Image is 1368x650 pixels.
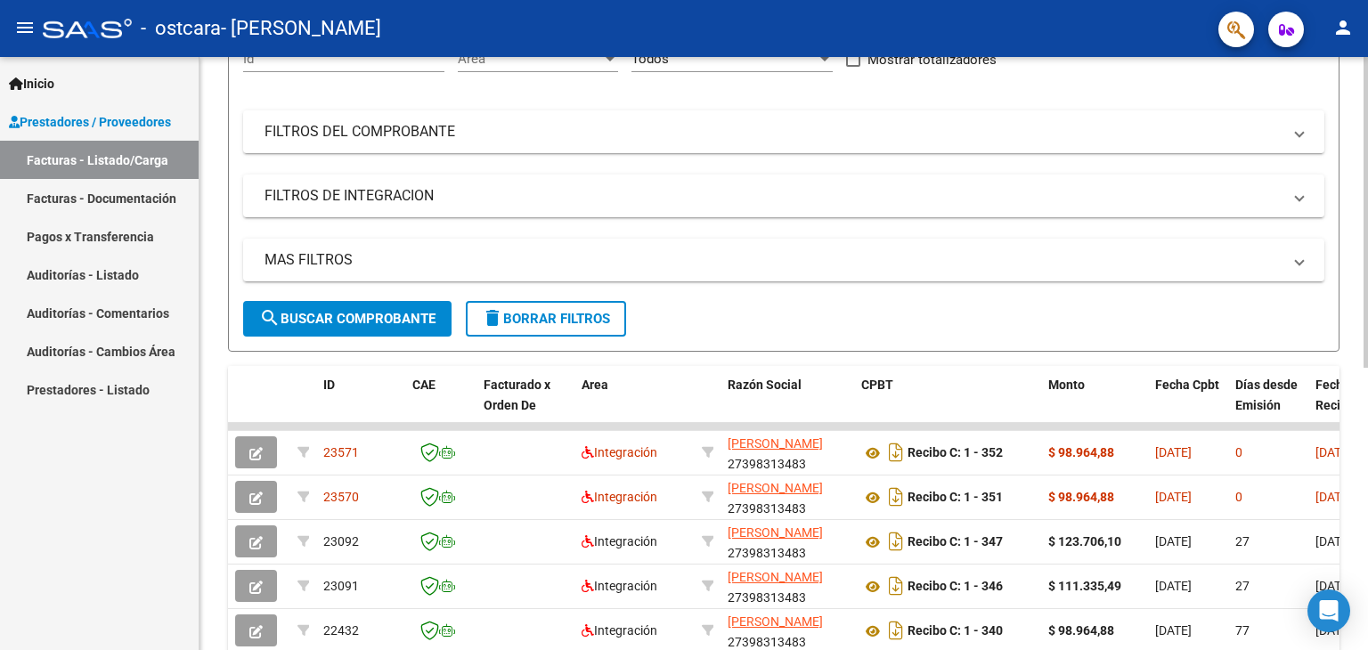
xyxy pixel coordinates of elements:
div: 27398313483 [728,612,847,649]
span: Buscar Comprobante [259,311,436,327]
datatable-header-cell: Fecha Cpbt [1148,366,1228,444]
strong: Recibo C: 1 - 346 [908,580,1003,594]
span: Fecha Recibido [1315,378,1365,412]
span: ID [323,378,335,392]
span: [PERSON_NAME] [728,436,823,451]
span: [DATE] [1315,490,1352,504]
mat-icon: delete [482,307,503,329]
span: [DATE] [1315,534,1352,548]
datatable-header-cell: Facturado x Orden De [476,366,574,444]
span: [DATE] [1155,445,1192,459]
strong: Recibo C: 1 - 340 [908,624,1003,638]
i: Descargar documento [884,527,908,556]
span: Prestadores / Proveedores [9,112,171,132]
span: CAE [412,378,436,392]
strong: $ 98.964,88 [1048,490,1114,504]
mat-icon: menu [14,17,36,38]
strong: $ 98.964,88 [1048,445,1114,459]
span: 23092 [323,534,359,548]
span: Borrar Filtros [482,311,610,327]
button: Borrar Filtros [466,301,626,337]
span: Area [458,51,602,67]
datatable-header-cell: Area [574,366,695,444]
span: [PERSON_NAME] [728,570,823,584]
div: Open Intercom Messenger [1307,589,1350,632]
div: 27398313483 [728,434,847,471]
span: [DATE] [1155,534,1192,548]
button: Buscar Comprobante [243,301,452,337]
span: 0 [1235,490,1242,504]
div: 27398313483 [728,478,847,516]
strong: Recibo C: 1 - 352 [908,446,1003,460]
span: [DATE] [1315,579,1352,593]
div: 27398313483 [728,567,847,605]
mat-icon: search [259,307,281,329]
mat-expansion-panel-header: MAS FILTROS [243,239,1324,281]
span: [PERSON_NAME] [728,481,823,495]
span: Inicio [9,74,54,93]
span: Integración [582,534,657,548]
span: [PERSON_NAME] [728,614,823,629]
datatable-header-cell: CAE [405,366,476,444]
strong: $ 111.335,49 [1048,579,1121,593]
span: CPBT [861,378,893,392]
span: - ostcara [141,9,221,48]
datatable-header-cell: CPBT [854,366,1041,444]
span: Razón Social [728,378,802,392]
span: Monto [1048,378,1085,392]
mat-panel-title: FILTROS DE INTEGRACION [265,186,1282,206]
datatable-header-cell: Días desde Emisión [1228,366,1308,444]
span: 22432 [323,623,359,638]
span: Mostrar totalizadores [867,49,997,70]
strong: $ 98.964,88 [1048,623,1114,638]
span: [DATE] [1315,445,1352,459]
span: Todos [631,51,669,67]
span: Días desde Emisión [1235,378,1298,412]
i: Descargar documento [884,616,908,645]
span: Integración [582,490,657,504]
i: Descargar documento [884,438,908,467]
mat-icon: person [1332,17,1354,38]
span: Integración [582,445,657,459]
span: [DATE] [1155,623,1192,638]
span: Integración [582,623,657,638]
mat-expansion-panel-header: FILTROS DEL COMPROBANTE [243,110,1324,153]
span: - [PERSON_NAME] [221,9,381,48]
mat-expansion-panel-header: FILTROS DE INTEGRACION [243,175,1324,217]
strong: Recibo C: 1 - 351 [908,491,1003,505]
i: Descargar documento [884,483,908,511]
span: 23091 [323,579,359,593]
span: [DATE] [1155,579,1192,593]
span: Integración [582,579,657,593]
datatable-header-cell: Monto [1041,366,1148,444]
span: Fecha Cpbt [1155,378,1219,392]
span: 77 [1235,623,1250,638]
span: [PERSON_NAME] [728,525,823,540]
datatable-header-cell: ID [316,366,405,444]
span: Facturado x Orden De [484,378,550,412]
span: 23571 [323,445,359,459]
i: Descargar documento [884,572,908,600]
div: 27398313483 [728,523,847,560]
mat-panel-title: MAS FILTROS [265,250,1282,270]
span: 27 [1235,579,1250,593]
span: 23570 [323,490,359,504]
span: [DATE] [1155,490,1192,504]
span: 0 [1235,445,1242,459]
span: 27 [1235,534,1250,548]
strong: $ 123.706,10 [1048,534,1121,548]
mat-panel-title: FILTROS DEL COMPROBANTE [265,122,1282,142]
strong: Recibo C: 1 - 347 [908,535,1003,549]
span: Area [582,378,608,392]
datatable-header-cell: Razón Social [721,366,854,444]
